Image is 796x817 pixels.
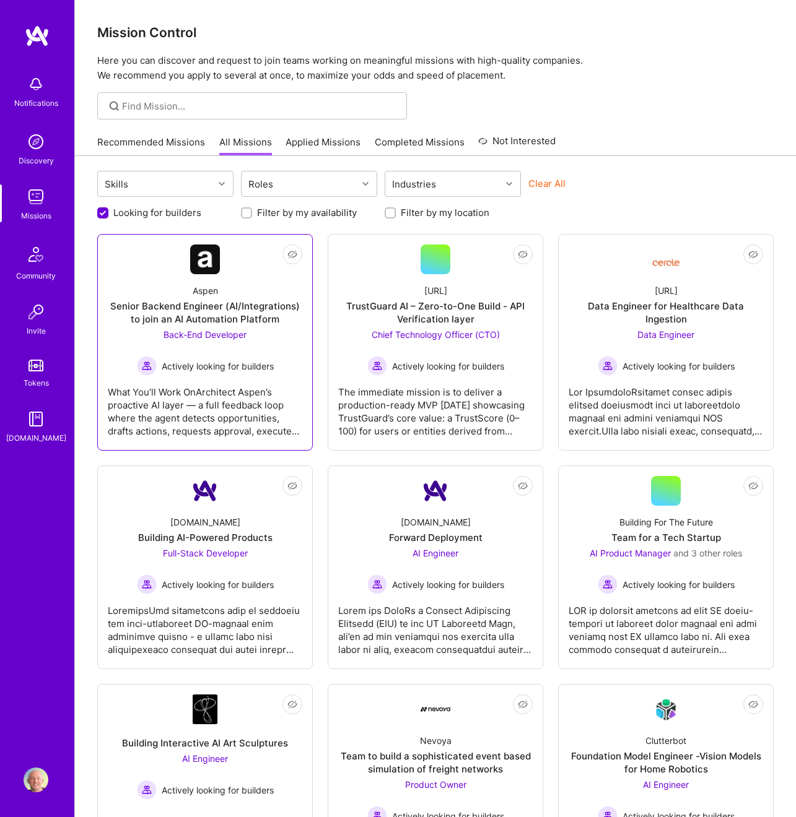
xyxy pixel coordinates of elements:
i: icon EyeClosed [287,249,297,259]
div: Lor IpsumdoloRsitamet consec adipis elitsed doeiusmodt inci ut laboreetdolo magnaal eni admini ve... [569,376,763,438]
div: Foundation Model Engineer -Vision Models for Home Robotics [569,750,763,776]
div: Roles [245,175,276,193]
input: Find Mission... [122,100,398,113]
i: icon EyeClosed [287,481,297,491]
i: icon EyeClosed [518,481,528,491]
i: icon EyeClosed [748,699,758,709]
img: Actively looking for builders [598,574,618,594]
img: Company Logo [421,707,450,712]
span: Back-End Developer [164,329,247,340]
div: Team to build a sophisticated event based simulation of freight networks [338,750,533,776]
a: Completed Missions [375,136,465,156]
i: icon EyeClosed [518,699,528,709]
img: Company Logo [421,476,450,506]
a: [URL]TrustGuard AI – Zero-to-One Build - API Verification layerChief Technology Officer (CTO) Act... [338,244,533,440]
img: Company Logo [190,244,220,274]
p: Here you can discover and request to join teams working on meaningful missions with high-quality ... [97,53,774,83]
div: Building Interactive AI Art Sculptures [122,737,288,750]
img: Actively looking for builders [137,574,157,594]
i: icon EyeClosed [748,481,758,491]
img: Company Logo [193,694,217,724]
div: Aspen [193,284,218,297]
div: Building AI-Powered Products [138,531,273,544]
div: TrustGuard AI – Zero-to-One Build - API Verification layer [338,300,533,326]
div: LOR ip dolorsit ametcons ad elit SE doeiu-tempori ut laboreet dolor magnaal eni admi veniamq nost... [569,594,763,656]
div: Discovery [19,154,54,167]
i: icon Chevron [362,181,369,187]
button: Clear All [528,177,566,190]
div: Nevoya [420,734,452,747]
div: [DOMAIN_NAME] [6,431,66,444]
i: icon EyeClosed [748,249,758,259]
a: Applied Missions [286,136,361,156]
div: Lorem ips DoloRs a Consect Adipiscing Elitsedd (EIU) te inc UT Laboreetd Magn, ali’en ad min veni... [338,594,533,656]
img: Community [21,240,51,269]
div: Missions [21,209,51,222]
i: icon Chevron [506,181,512,187]
span: AI Engineer [413,548,458,558]
div: [URL] [424,284,447,297]
div: Community [16,269,56,282]
img: User Avatar [24,767,48,792]
img: discovery [24,129,48,154]
div: Invite [27,324,46,337]
img: logo [25,25,50,47]
div: [URL] [655,284,678,297]
a: All Missions [219,136,272,156]
span: Product Owner [405,779,466,790]
span: Actively looking for builders [623,360,735,373]
img: Company Logo [651,695,681,724]
span: Actively looking for builders [392,578,504,591]
img: Actively looking for builders [598,356,618,376]
img: Actively looking for builders [367,574,387,594]
img: bell [24,72,48,97]
img: Company Logo [651,249,681,270]
img: teamwork [24,184,48,209]
span: Actively looking for builders [162,578,274,591]
span: Chief Technology Officer (CTO) [372,329,500,340]
i: icon Chevron [219,181,225,187]
div: What You’ll Work OnArchitect Aspen’s proactive AI layer — a full feedback loop where the agent de... [108,376,302,438]
div: [DOMAIN_NAME] [401,516,471,529]
a: Recommended Missions [97,136,205,156]
div: Forward Deployment [389,531,483,544]
label: Looking for builders [113,206,201,219]
span: Actively looking for builders [162,360,274,373]
div: Senior Backend Engineer (AI/Integrations) to join an AI Automation Platform [108,300,302,326]
div: Team for a Tech Startup [611,531,721,544]
a: User Avatar [20,767,51,792]
div: Clutterbot [645,734,686,747]
span: AI Product Manager [590,548,671,558]
span: AI Engineer [182,753,228,764]
span: Actively looking for builders [162,784,274,797]
span: Full-Stack Developer [163,548,248,558]
div: Skills [102,175,131,193]
a: Company Logo[DOMAIN_NAME]Building AI-Powered ProductsFull-Stack Developer Actively looking for bu... [108,476,302,659]
img: guide book [24,407,48,431]
span: AI Engineer [643,779,689,790]
a: Not Interested [478,134,556,156]
i: icon EyeClosed [518,249,528,259]
img: Invite [24,300,48,324]
div: Building For The Future [619,516,713,529]
div: Notifications [14,97,58,110]
i: icon EyeClosed [287,699,297,709]
span: and 3 other roles [673,548,742,558]
a: Building For The FutureTeam for a Tech StartupAI Product Manager and 3 other rolesActively lookin... [569,476,763,659]
div: [DOMAIN_NAME] [170,516,240,529]
img: tokens [28,360,43,371]
img: Actively looking for builders [367,356,387,376]
div: Industries [389,175,439,193]
img: Actively looking for builders [137,780,157,800]
div: Data Engineer for Healthcare Data Ingestion [569,300,763,326]
a: Company LogoAspenSenior Backend Engineer (AI/Integrations) to join an AI Automation PlatformBack-... [108,244,302,440]
div: The immediate mission is to deliver a production-ready MVP [DATE] showcasing TrustGuard’s core va... [338,376,533,438]
label: Filter by my availability [257,206,357,219]
label: Filter by my location [401,206,489,219]
div: Tokens [24,376,49,389]
i: icon SearchGrey [107,99,121,113]
img: Company Logo [190,476,220,506]
img: Actively looking for builders [137,356,157,376]
a: Company Logo[DOMAIN_NAME]Forward DeploymentAI Engineer Actively looking for buildersActively look... [338,476,533,659]
span: Data Engineer [637,329,694,340]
